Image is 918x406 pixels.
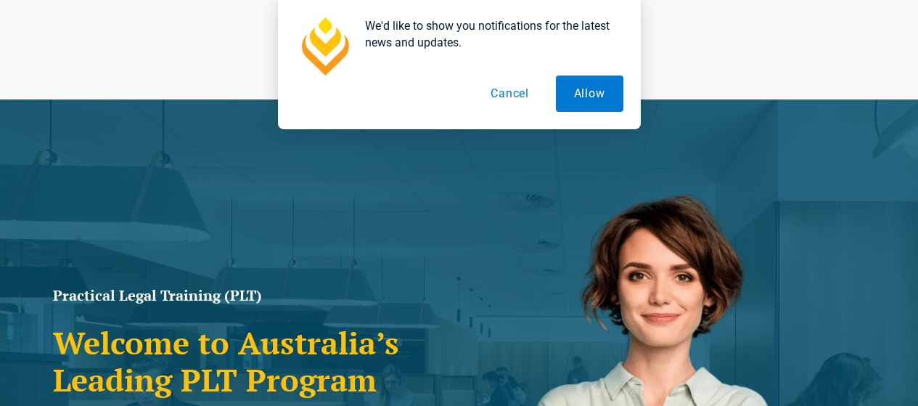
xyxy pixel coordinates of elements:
[556,76,623,112] button: Allow
[472,76,547,112] button: Cancel
[53,325,452,398] h2: Welcome to Australia’s Leading PLT Program
[353,17,623,51] div: We'd like to show you notifications for the latest news and updates.
[53,288,452,303] h1: Practical Legal Training (PLT)
[295,17,353,76] img: notification icon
